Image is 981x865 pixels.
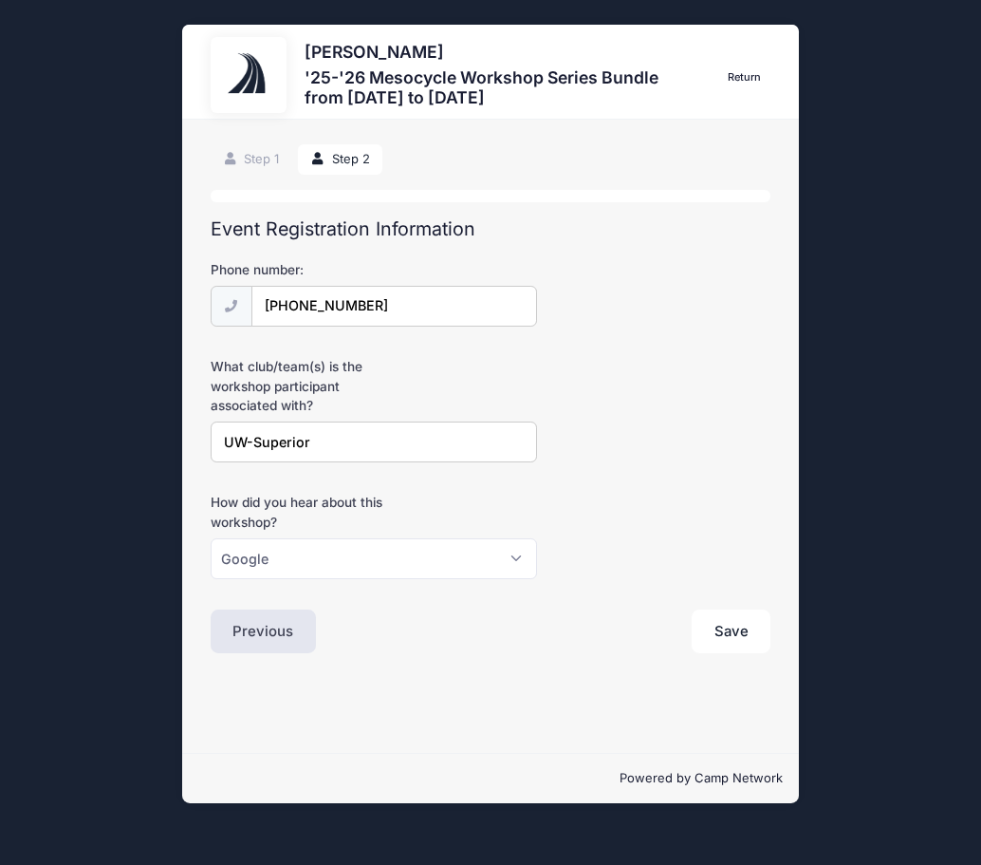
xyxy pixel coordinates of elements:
p: Powered by Camp Network [198,769,784,788]
a: Return [718,66,771,89]
h3: [PERSON_NAME] [305,42,699,62]
h3: '25-'26 Mesocycle Workshop Series Bundle from [DATE] to [DATE] [305,67,699,107]
label: Phone number: [211,260,398,279]
button: Previous [211,610,317,653]
input: (xxx) xxx-xxxx [251,286,537,327]
button: Save [692,610,771,653]
label: How did you hear about this workshop? [211,493,398,532]
h2: Event Registration Information [211,218,771,241]
label: What club/team(s) is the workshop participant associated with? [211,357,398,415]
a: Step 2 [298,144,382,176]
a: Step 1 [211,144,292,176]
